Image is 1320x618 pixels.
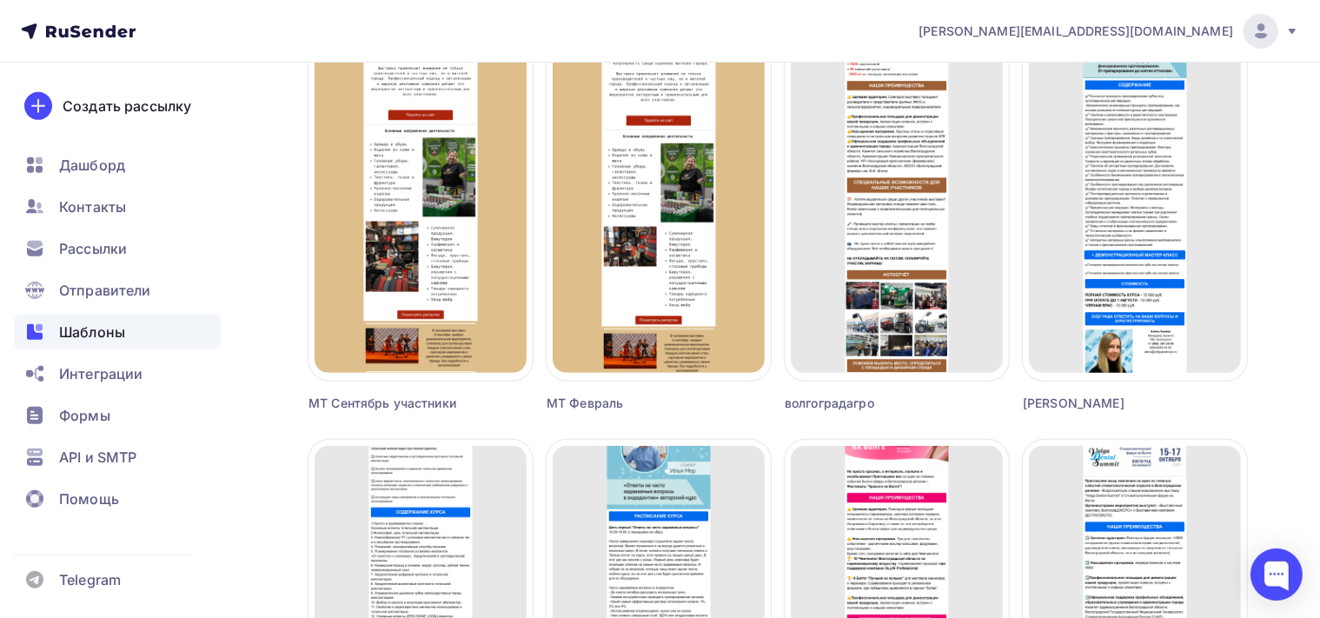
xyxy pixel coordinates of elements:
[59,363,143,384] span: Интеграции
[59,238,127,259] span: Рассылки
[59,322,125,342] span: Шаблоны
[14,273,221,308] a: Отправители
[59,569,121,590] span: Telegram
[1023,395,1191,412] div: [PERSON_NAME]
[785,395,953,412] div: волгоградагро
[919,14,1299,49] a: [PERSON_NAME][EMAIL_ADDRESS][DOMAIN_NAME]
[59,488,119,509] span: Помощь
[308,395,477,412] div: МТ Сентябрь участники
[14,148,221,183] a: Дашборд
[14,231,221,266] a: Рассылки
[14,398,221,433] a: Формы
[547,395,715,412] div: МТ Февраль
[59,447,136,468] span: API и SMTP
[59,155,125,176] span: Дашборд
[14,315,221,349] a: Шаблоны
[59,405,110,426] span: Формы
[59,196,126,217] span: Контакты
[63,96,191,116] div: Создать рассылку
[59,280,151,301] span: Отправители
[14,189,221,224] a: Контакты
[919,23,1233,40] span: [PERSON_NAME][EMAIL_ADDRESS][DOMAIN_NAME]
